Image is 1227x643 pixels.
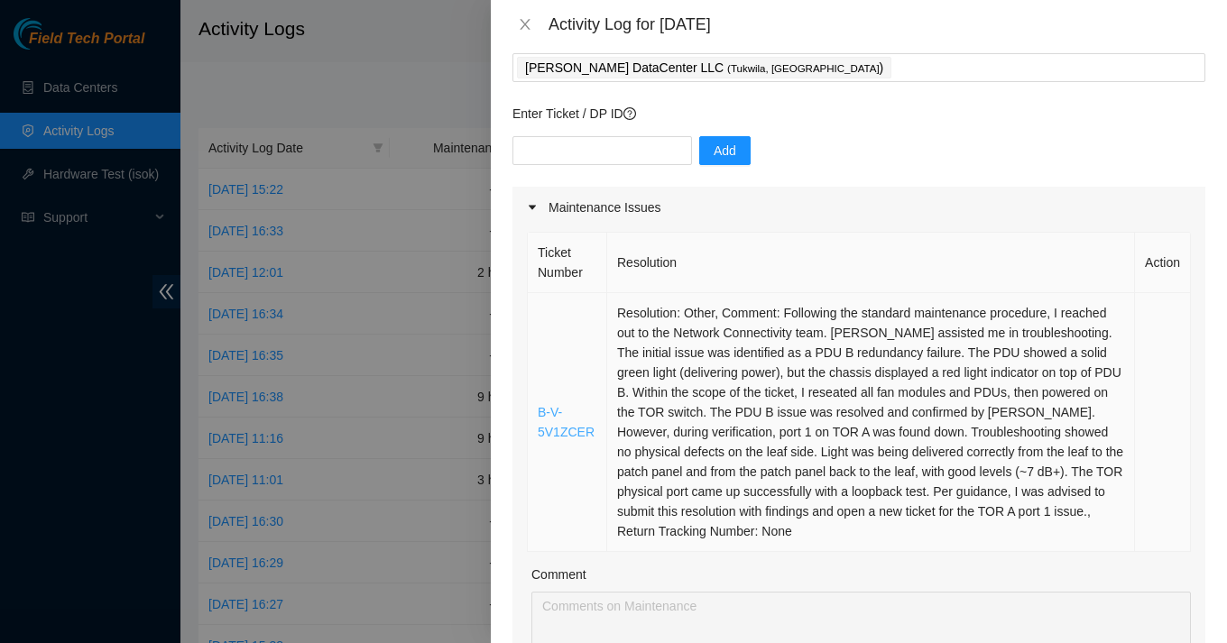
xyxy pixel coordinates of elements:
div: Activity Log for [DATE] [549,14,1205,34]
th: Resolution [607,233,1135,293]
th: Action [1135,233,1191,293]
span: caret-right [527,202,538,213]
span: question-circle [623,107,636,120]
span: Add [714,141,736,161]
button: Add [699,136,751,165]
span: ( Tukwila, [GEOGRAPHIC_DATA] [727,63,880,74]
p: [PERSON_NAME] DataCenter LLC ) [525,58,883,78]
div: Maintenance Issues [512,187,1205,228]
button: Close [512,16,538,33]
a: B-V-5V1ZCER [538,405,595,439]
label: Comment [531,565,586,584]
th: Ticket Number [528,233,607,293]
span: close [518,17,532,32]
p: Enter Ticket / DP ID [512,104,1205,124]
td: Resolution: Other, Comment: Following the standard maintenance procedure, I reached out to the Ne... [607,293,1135,552]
